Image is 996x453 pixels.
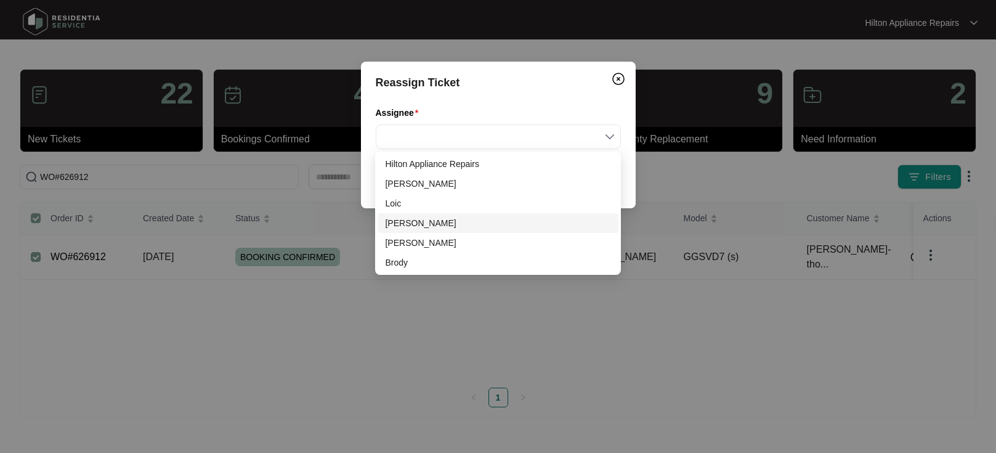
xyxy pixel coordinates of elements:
[385,236,610,250] div: [PERSON_NAME]
[378,154,618,174] div: Hilton Appliance Repairs
[385,157,610,171] div: Hilton Appliance Repairs
[378,213,618,233] div: Joel
[611,71,626,86] img: closeCircle
[385,256,610,269] div: Brody
[376,107,424,119] label: Assignee
[378,233,618,253] div: Evan
[385,177,610,190] div: [PERSON_NAME]
[385,197,610,210] div: Loic
[609,69,628,89] button: Close
[378,174,618,194] div: Dean
[378,194,618,213] div: Loic
[376,74,621,91] div: Reassign Ticket
[378,253,618,272] div: Brody
[385,216,610,230] div: [PERSON_NAME]
[383,125,613,149] input: Assignee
